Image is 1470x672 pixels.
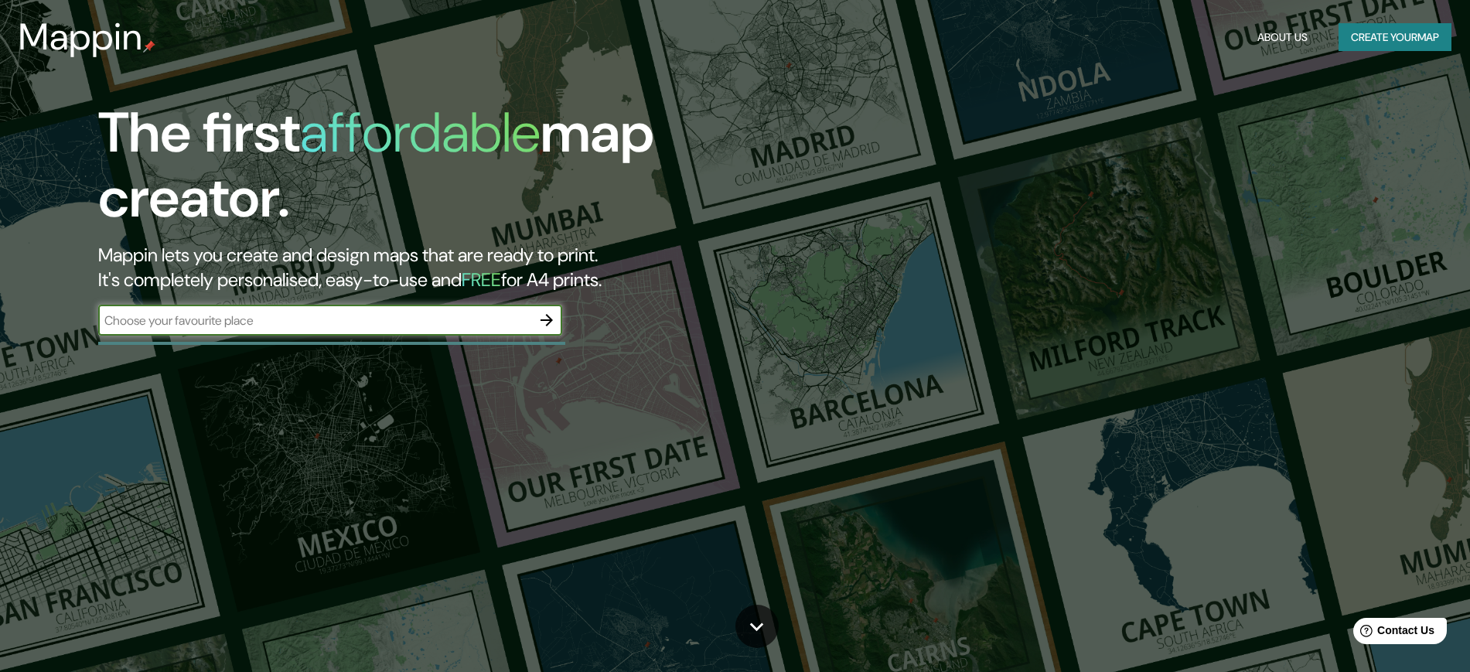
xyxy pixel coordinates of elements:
button: About Us [1251,23,1314,52]
button: Create yourmap [1339,23,1451,52]
h5: FREE [462,268,501,292]
iframe: Help widget launcher [1332,612,1453,655]
img: mappin-pin [143,40,155,53]
h1: affordable [300,97,541,169]
h3: Mappin [19,15,143,59]
h2: Mappin lets you create and design maps that are ready to print. It's completely personalised, eas... [98,243,834,292]
input: Choose your favourite place [98,312,531,329]
h1: The first map creator. [98,101,834,243]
